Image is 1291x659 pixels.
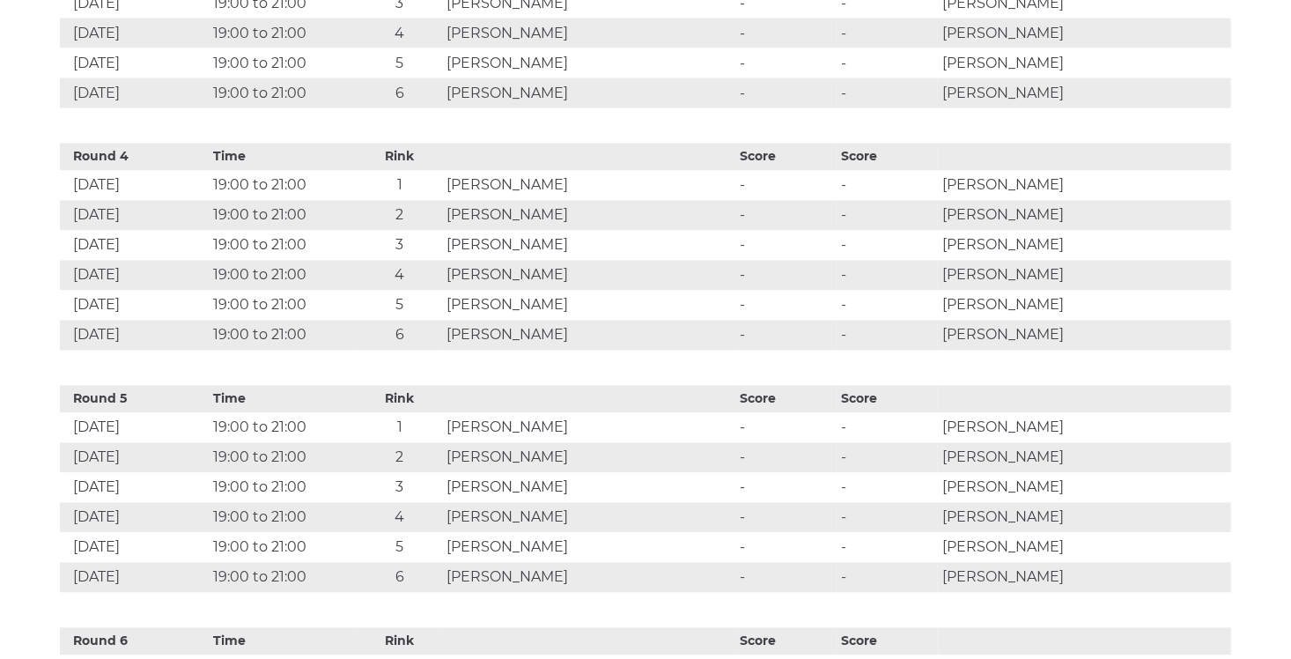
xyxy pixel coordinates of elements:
[837,291,938,321] td: -
[209,413,358,443] td: 19:00 to 21:00
[735,321,837,351] td: -
[735,201,837,231] td: -
[837,19,938,48] td: -
[358,231,443,261] td: 3
[358,144,443,171] th: Rink
[442,563,735,593] td: [PERSON_NAME]
[358,386,443,413] th: Rink
[837,231,938,261] td: -
[442,413,735,443] td: [PERSON_NAME]
[442,503,735,533] td: [PERSON_NAME]
[60,628,209,655] th: Round 6
[442,231,735,261] td: [PERSON_NAME]
[442,473,735,503] td: [PERSON_NAME]
[358,261,443,291] td: 4
[209,261,358,291] td: 19:00 to 21:00
[209,443,358,473] td: 19:00 to 21:00
[837,533,938,563] td: -
[442,533,735,563] td: [PERSON_NAME]
[938,533,1231,563] td: [PERSON_NAME]
[938,291,1231,321] td: [PERSON_NAME]
[938,171,1231,201] td: [PERSON_NAME]
[442,171,735,201] td: [PERSON_NAME]
[837,413,938,443] td: -
[209,48,358,78] td: 19:00 to 21:00
[938,473,1231,503] td: [PERSON_NAME]
[442,48,735,78] td: [PERSON_NAME]
[60,413,209,443] td: [DATE]
[442,291,735,321] td: [PERSON_NAME]
[60,261,209,291] td: [DATE]
[358,443,443,473] td: 2
[60,48,209,78] td: [DATE]
[837,628,938,655] th: Score
[442,19,735,48] td: [PERSON_NAME]
[837,321,938,351] td: -
[837,171,938,201] td: -
[209,19,358,48] td: 19:00 to 21:00
[735,19,837,48] td: -
[837,261,938,291] td: -
[938,19,1231,48] td: [PERSON_NAME]
[209,628,358,655] th: Time
[938,231,1231,261] td: [PERSON_NAME]
[938,78,1231,108] td: [PERSON_NAME]
[837,48,938,78] td: -
[209,473,358,503] td: 19:00 to 21:00
[837,503,938,533] td: -
[209,386,358,413] th: Time
[358,171,443,201] td: 1
[60,563,209,593] td: [DATE]
[358,473,443,503] td: 3
[837,563,938,593] td: -
[938,563,1231,593] td: [PERSON_NAME]
[837,473,938,503] td: -
[735,291,837,321] td: -
[735,78,837,108] td: -
[358,563,443,593] td: 6
[60,533,209,563] td: [DATE]
[938,503,1231,533] td: [PERSON_NAME]
[358,19,443,48] td: 4
[358,78,443,108] td: 6
[735,144,837,171] th: Score
[60,231,209,261] td: [DATE]
[358,321,443,351] td: 6
[735,231,837,261] td: -
[735,503,837,533] td: -
[209,503,358,533] td: 19:00 to 21:00
[442,201,735,231] td: [PERSON_NAME]
[209,231,358,261] td: 19:00 to 21:00
[735,533,837,563] td: -
[60,201,209,231] td: [DATE]
[735,386,837,413] th: Score
[209,533,358,563] td: 19:00 to 21:00
[358,48,443,78] td: 5
[442,78,735,108] td: [PERSON_NAME]
[209,171,358,201] td: 19:00 to 21:00
[60,78,209,108] td: [DATE]
[60,503,209,533] td: [DATE]
[358,201,443,231] td: 2
[358,533,443,563] td: 5
[735,473,837,503] td: -
[735,413,837,443] td: -
[60,144,209,171] th: Round 4
[837,386,938,413] th: Score
[60,473,209,503] td: [DATE]
[837,144,938,171] th: Score
[209,563,358,593] td: 19:00 to 21:00
[358,503,443,533] td: 4
[358,628,443,655] th: Rink
[442,261,735,291] td: [PERSON_NAME]
[938,413,1231,443] td: [PERSON_NAME]
[209,321,358,351] td: 19:00 to 21:00
[60,386,209,413] th: Round 5
[60,443,209,473] td: [DATE]
[735,563,837,593] td: -
[209,201,358,231] td: 19:00 to 21:00
[60,171,209,201] td: [DATE]
[837,201,938,231] td: -
[735,628,837,655] th: Score
[60,321,209,351] td: [DATE]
